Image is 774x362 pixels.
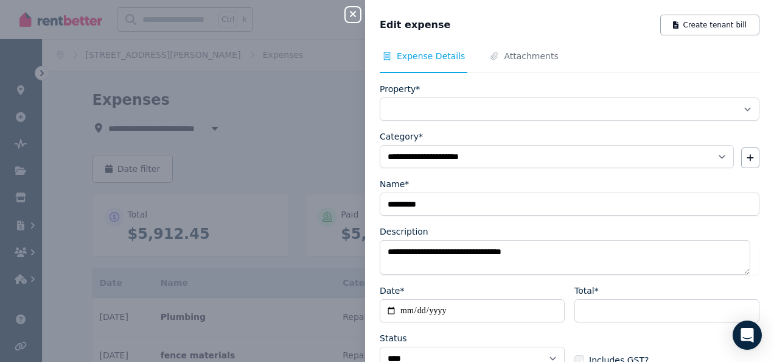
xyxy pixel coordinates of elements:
label: Status [380,332,407,344]
label: Total* [574,285,599,297]
div: Open Intercom Messenger [733,321,762,350]
label: Description [380,225,428,238]
span: Expense Details [397,50,465,62]
span: Attachments [504,50,558,62]
label: Category* [380,130,423,143]
nav: Tabs [380,50,759,73]
label: Name* [380,178,409,190]
span: Edit expense [380,18,450,32]
button: Create tenant bill [660,15,759,35]
label: Property* [380,83,420,95]
label: Date* [380,285,404,297]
